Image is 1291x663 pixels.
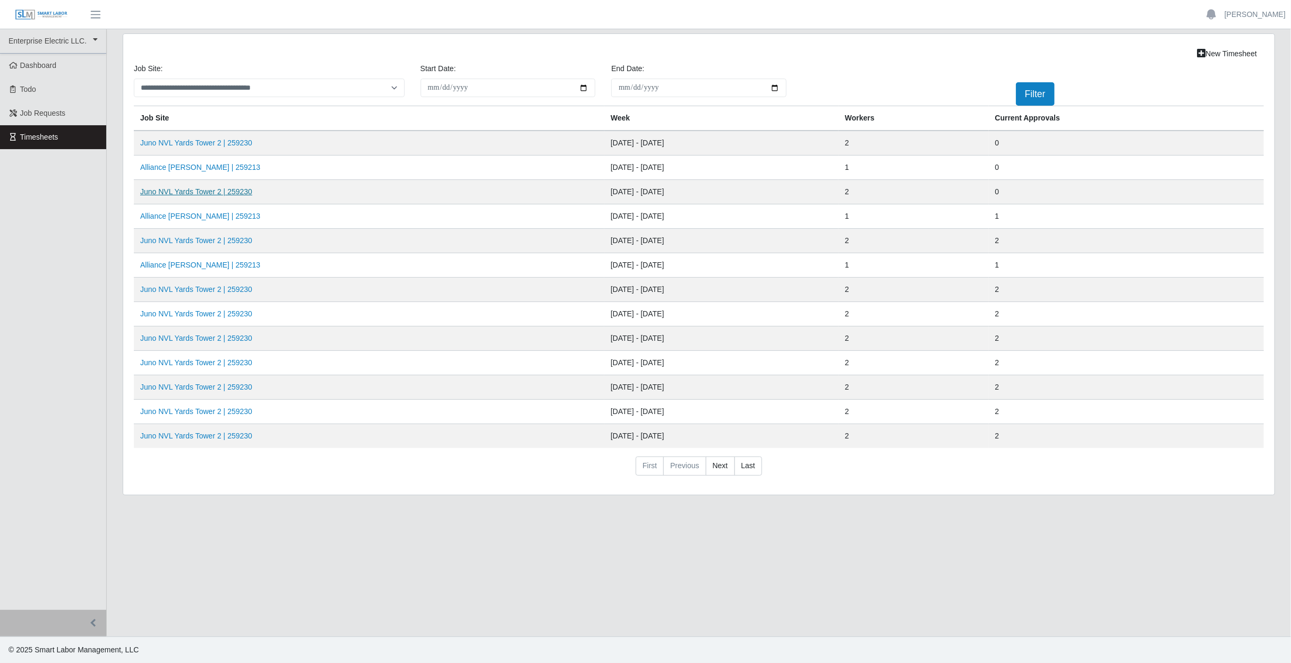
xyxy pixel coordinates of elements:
[989,278,1264,302] td: 2
[839,156,989,180] td: 1
[604,229,839,253] td: [DATE] - [DATE]
[989,302,1264,326] td: 2
[604,326,839,351] td: [DATE] - [DATE]
[1191,45,1264,63] a: New Timesheet
[604,400,839,424] td: [DATE] - [DATE]
[706,457,735,476] a: Next
[140,432,252,440] a: Juno NVL Yards Tower 2 | 259230
[604,424,839,449] td: [DATE] - [DATE]
[989,424,1264,449] td: 2
[839,180,989,204] td: 2
[839,400,989,424] td: 2
[20,61,57,70] span: Dashboard
[140,212,260,220] a: Alliance [PERSON_NAME] | 259213
[839,106,989,131] th: Workers
[989,204,1264,229] td: 1
[140,334,252,342] a: Juno NVL Yards Tower 2 | 259230
[20,85,36,93] span: Todo
[839,253,989,278] td: 1
[20,109,66,117] span: Job Requests
[839,229,989,253] td: 2
[604,131,839,156] td: [DATE] - [DATE]
[989,400,1264,424] td: 2
[839,131,989,156] td: 2
[989,156,1264,180] td: 0
[989,351,1264,375] td: 2
[604,156,839,180] td: [DATE] - [DATE]
[734,457,762,476] a: Last
[839,351,989,375] td: 2
[15,9,68,21] img: SLM Logo
[989,375,1264,400] td: 2
[140,407,252,416] a: Juno NVL Yards Tower 2 | 259230
[140,358,252,367] a: Juno NVL Yards Tower 2 | 259230
[611,63,644,74] label: End Date:
[140,285,252,294] a: Juno NVL Yards Tower 2 | 259230
[140,163,260,171] a: Alliance [PERSON_NAME] | 259213
[604,278,839,302] td: [DATE] - [DATE]
[839,424,989,449] td: 2
[140,236,252,245] a: Juno NVL Yards Tower 2 | 259230
[989,253,1264,278] td: 1
[839,326,989,351] td: 2
[839,302,989,326] td: 2
[604,351,839,375] td: [DATE] - [DATE]
[134,457,1264,484] nav: pagination
[989,229,1264,253] td: 2
[421,63,456,74] label: Start Date:
[604,375,839,400] td: [DATE] - [DATE]
[839,375,989,400] td: 2
[140,187,252,196] a: Juno NVL Yards Tower 2 | 259230
[20,133,58,141] span: Timesheets
[839,204,989,229] td: 1
[604,302,839,326] td: [DATE] - [DATE]
[989,131,1264,156] td: 0
[140,383,252,391] a: Juno NVL Yards Tower 2 | 259230
[604,106,839,131] th: Week
[1016,82,1055,106] button: Filter
[604,180,839,204] td: [DATE] - [DATE]
[140,139,252,147] a: Juno NVL Yards Tower 2 | 259230
[140,309,252,318] a: Juno NVL Yards Tower 2 | 259230
[839,278,989,302] td: 2
[134,106,604,131] th: job site
[140,261,260,269] a: Alliance [PERSON_NAME] | 259213
[989,180,1264,204] td: 0
[989,106,1264,131] th: Current Approvals
[1225,9,1286,20] a: [PERSON_NAME]
[134,63,163,74] label: job site:
[989,326,1264,351] td: 2
[604,253,839,278] td: [DATE] - [DATE]
[604,204,839,229] td: [DATE] - [DATE]
[8,645,139,654] span: © 2025 Smart Labor Management, LLC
